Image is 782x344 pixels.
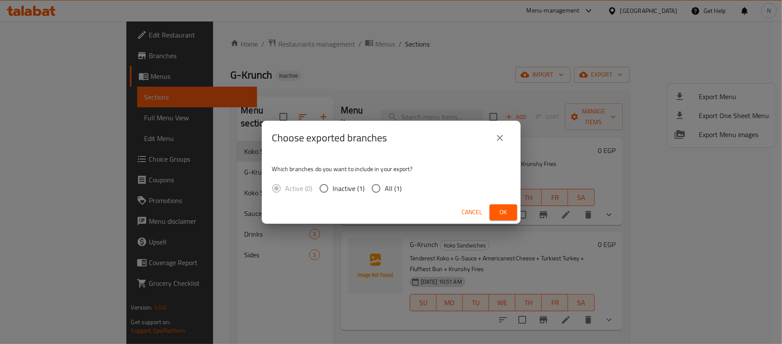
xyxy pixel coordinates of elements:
[333,183,365,194] span: Inactive (1)
[490,128,510,148] button: close
[272,131,387,145] h2: Choose exported branches
[272,165,510,173] p: Which branches do you want to include in your export?
[286,183,313,194] span: Active (0)
[459,204,486,220] button: Cancel
[462,207,483,218] span: Cancel
[490,204,517,220] button: Ok
[496,207,510,218] span: Ok
[385,183,402,194] span: All (1)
